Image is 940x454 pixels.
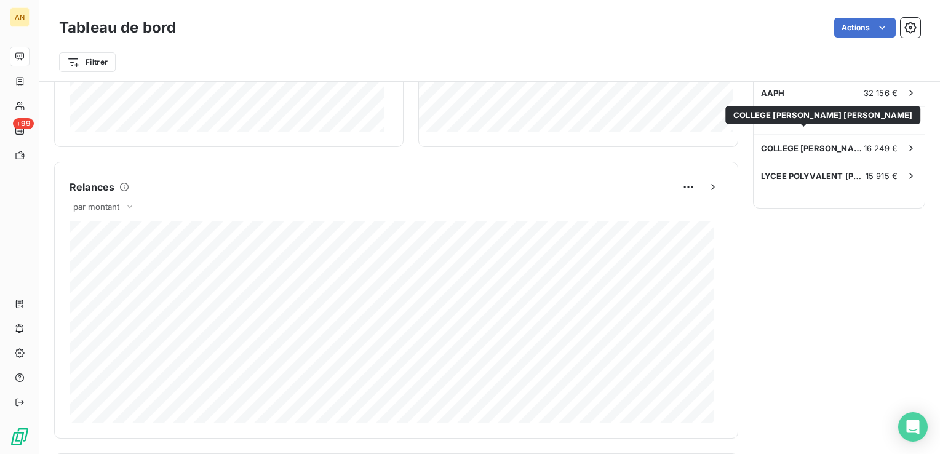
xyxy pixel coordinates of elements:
[13,118,34,129] span: +99
[73,202,120,212] span: par montant
[864,88,898,98] span: 32 156 €
[898,412,928,442] div: Open Intercom Messenger
[866,171,898,181] span: 15 915 €
[733,110,912,120] span: COLLEGE [PERSON_NAME] [PERSON_NAME]
[59,17,176,39] h3: Tableau de bord
[864,143,898,153] span: 16 249 €
[10,7,30,27] div: AN
[761,143,864,153] span: COLLEGE [PERSON_NAME] [PERSON_NAME]
[761,88,785,98] span: AAPH
[70,180,114,194] h6: Relances
[10,427,30,447] img: Logo LeanPay
[761,171,866,181] span: LYCEE POLYVALENT [PERSON_NAME]
[59,52,116,72] button: Filtrer
[834,18,896,38] button: Actions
